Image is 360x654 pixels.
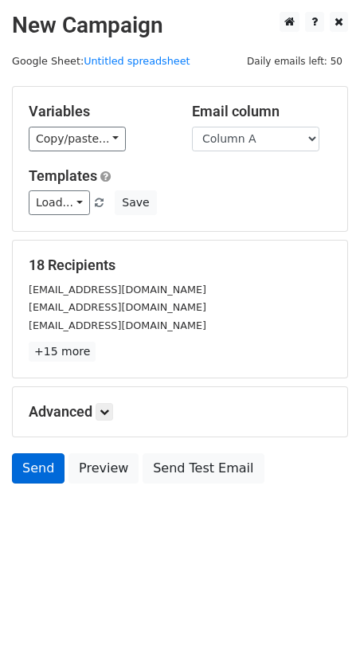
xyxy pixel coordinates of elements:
a: Send [12,453,65,484]
h2: New Campaign [12,12,348,39]
a: Untitled spreadsheet [84,55,190,67]
small: [EMAIL_ADDRESS][DOMAIN_NAME] [29,284,206,296]
a: +15 more [29,342,96,362]
a: Send Test Email [143,453,264,484]
h5: Email column [192,103,331,120]
a: Preview [68,453,139,484]
h5: Variables [29,103,168,120]
a: Templates [29,167,97,184]
iframe: Chat Widget [280,578,360,654]
small: [EMAIL_ADDRESS][DOMAIN_NAME] [29,319,206,331]
button: Save [115,190,156,215]
h5: 18 Recipients [29,257,331,274]
a: Load... [29,190,90,215]
h5: Advanced [29,403,331,421]
a: Copy/paste... [29,127,126,151]
a: Daily emails left: 50 [241,55,348,67]
span: Daily emails left: 50 [241,53,348,70]
small: Google Sheet: [12,55,190,67]
small: [EMAIL_ADDRESS][DOMAIN_NAME] [29,301,206,313]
